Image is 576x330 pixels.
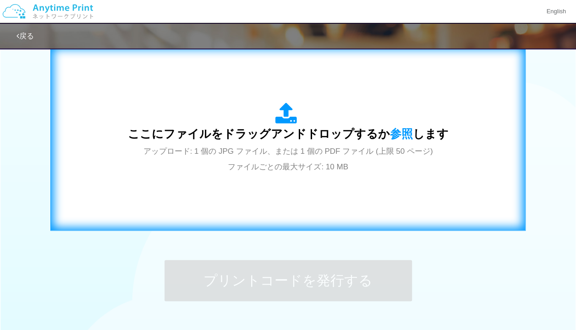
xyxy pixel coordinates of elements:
button: プリントコードを発行する [165,260,412,301]
span: アップロード: 1 個の JPG ファイル、または 1 個の PDF ファイル (上限 50 ページ) ファイルごとの最大サイズ: 10 MB [143,147,433,171]
span: 参照 [390,127,413,140]
a: 戻る [16,32,34,40]
span: ここにファイルをドラッグアンドドロップするか します [128,127,449,140]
